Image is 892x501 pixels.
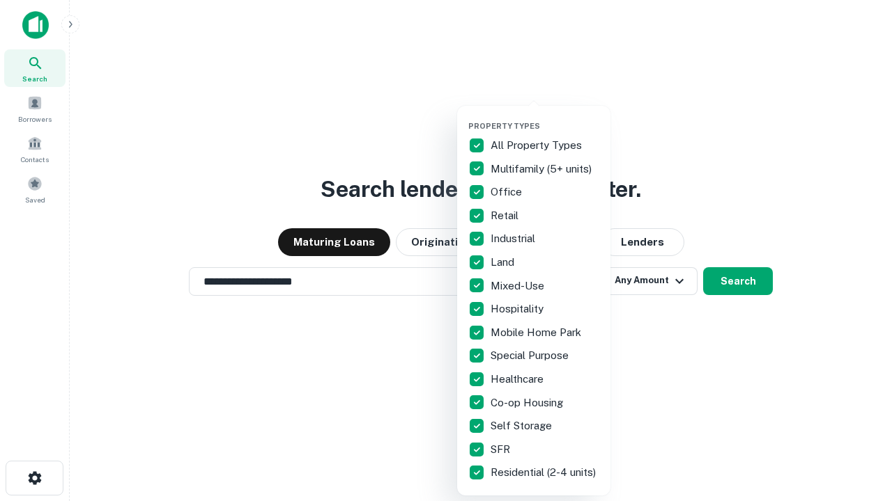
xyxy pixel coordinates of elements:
p: Healthcare [491,371,546,388]
p: Industrial [491,230,538,247]
p: Retail [491,207,521,224]
p: Office [491,184,525,200]
p: Hospitality [491,301,546,317]
iframe: Chat Widget [822,390,892,456]
p: Land [491,254,517,271]
p: Residential (2-4 units) [491,464,599,481]
p: Multifamily (5+ units) [491,161,594,177]
p: SFR [491,441,513,458]
p: All Property Types [491,137,585,154]
p: Self Storage [491,417,555,434]
p: Mixed-Use [491,278,547,294]
p: Special Purpose [491,347,571,364]
span: Property Types [468,122,540,130]
p: Mobile Home Park [491,324,584,341]
p: Co-op Housing [491,395,566,411]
